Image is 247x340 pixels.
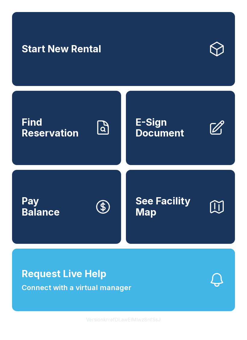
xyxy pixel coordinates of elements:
span: Find Reservation [22,117,90,139]
button: Request Live HelpConnect with a virtual manager [12,249,235,311]
button: VersionkrrefDLawElMlwz8nfSsJ [81,311,166,328]
a: E-Sign Document [126,91,235,165]
a: Start New Rental [12,12,235,86]
span: Request Live Help [22,267,106,281]
span: E-Sign Document [136,117,204,139]
span: See Facility Map [136,196,204,218]
a: Find Reservation [12,91,121,165]
button: See Facility Map [126,170,235,244]
span: Connect with a virtual manager [22,282,131,293]
span: Start New Rental [22,44,101,55]
span: Pay Balance [22,196,60,218]
button: PayBalance [12,170,121,244]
